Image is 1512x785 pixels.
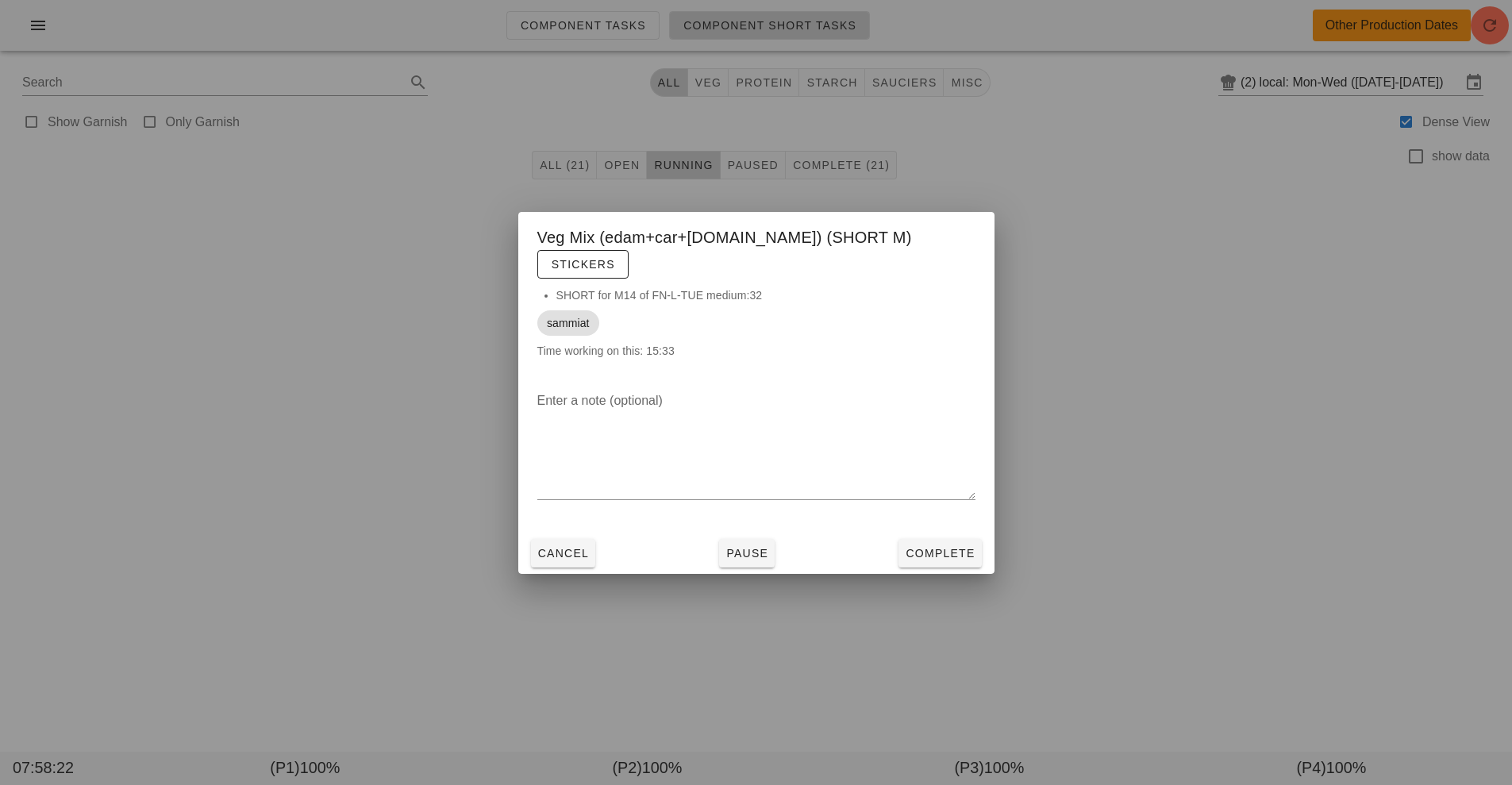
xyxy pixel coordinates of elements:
[898,539,981,568] button: Complete
[551,258,615,271] span: Stickers
[518,212,995,287] div: Veg Mix (edam+car+[DOMAIN_NAME]) (SHORT M)
[719,539,775,568] button: Pause
[556,287,975,304] li: SHORT for M14 of FN-L-TUE medium:32
[537,547,590,560] span: Cancel
[905,547,975,560] span: Complete
[537,250,629,279] button: Stickers
[725,547,768,560] span: Pause
[547,310,590,336] span: sammiat
[531,539,596,568] button: Cancel
[518,287,995,375] div: Time working on this: 15:33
